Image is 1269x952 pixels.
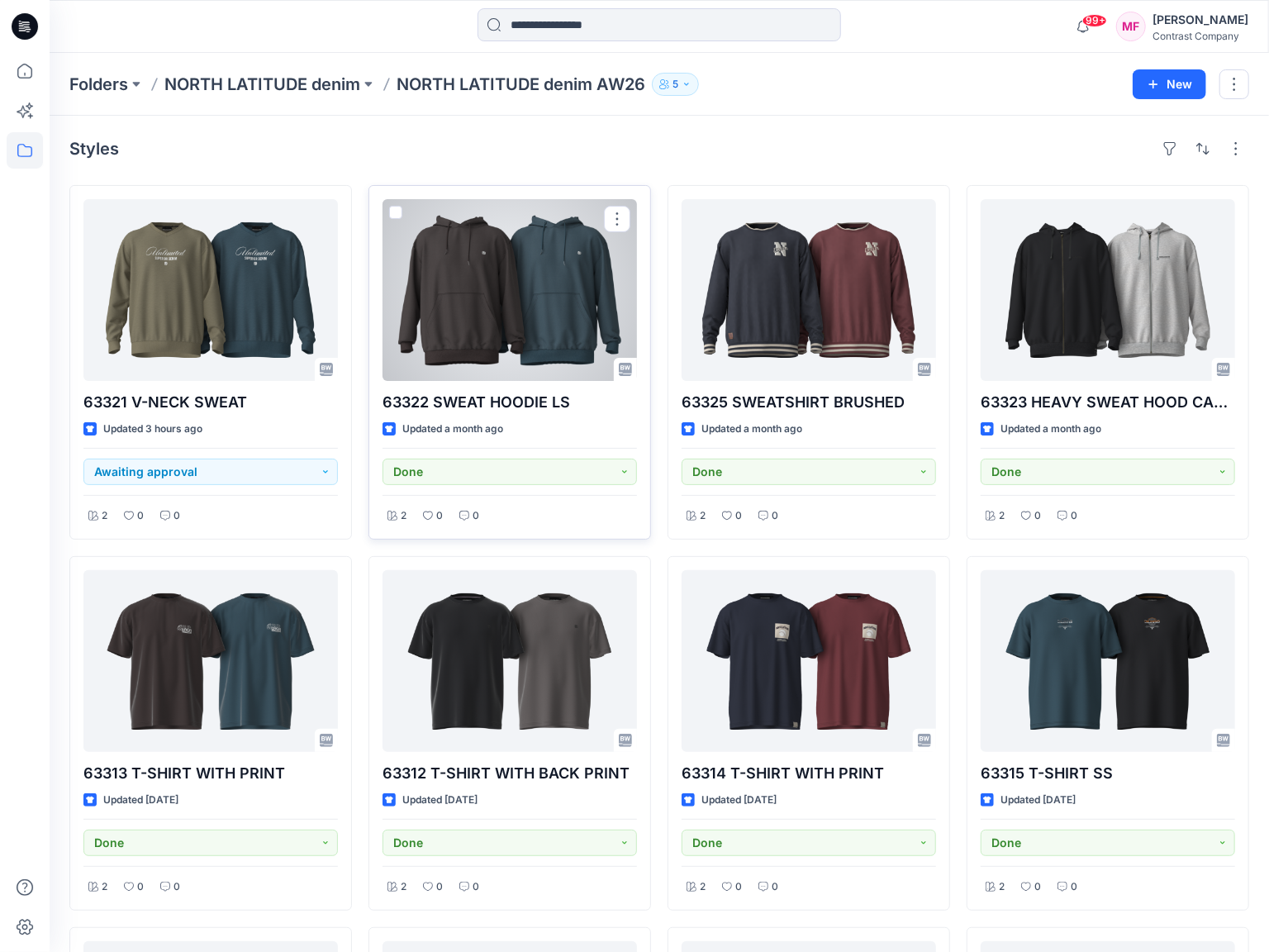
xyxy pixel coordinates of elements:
p: Updated [DATE] [1000,792,1076,809]
p: 2 [700,507,706,525]
p: 0 [1034,878,1041,896]
p: 0 [735,878,742,896]
p: 2 [102,878,107,896]
p: 0 [173,878,180,896]
a: 63312 T-SHIRT WITH BACK PRINT [383,570,637,752]
a: 63325 SWEATSHIRT BRUSHED [682,199,936,381]
p: Updated 3 hours ago [103,421,202,438]
p: 0 [473,878,479,896]
p: 63312 T-SHIRT WITH BACK PRINT [383,762,637,785]
a: NORTH LATITUDE denim [164,73,360,96]
p: 63323 HEAVY SWEAT HOOD CARDIGAN [981,391,1235,414]
p: 63314 T-SHIRT WITH PRINT [682,762,936,785]
a: 63321 V-NECK SWEAT [83,199,338,381]
p: 0 [735,507,742,525]
p: 0 [1034,507,1041,525]
div: MF [1116,12,1146,41]
p: 2 [700,878,706,896]
a: 63323 HEAVY SWEAT HOOD CARDIGAN [981,199,1235,381]
button: New [1133,69,1206,99]
p: 63321 V-NECK SWEAT [83,391,338,414]
p: 2 [999,507,1005,525]
p: 63322 SWEAT HOODIE LS [383,391,637,414]
span: 99+ [1082,14,1107,27]
p: Updated a month ago [701,421,802,438]
p: Updated a month ago [1000,421,1101,438]
p: 2 [102,507,107,525]
a: Folders [69,73,128,96]
p: 2 [401,878,406,896]
p: 0 [772,878,778,896]
p: 0 [137,878,144,896]
p: NORTH LATITUDE denim AW26 [397,73,645,96]
a: 63322 SWEAT HOODIE LS [383,199,637,381]
p: 0 [1071,507,1077,525]
p: 63315 T-SHIRT SS [981,762,1235,785]
p: 2 [999,878,1005,896]
p: 0 [436,878,443,896]
p: 63325 SWEATSHIRT BRUSHED [682,391,936,414]
p: 0 [473,507,479,525]
p: 0 [137,507,144,525]
p: Updated [DATE] [701,792,777,809]
a: 63314 T-SHIRT WITH PRINT [682,570,936,752]
div: [PERSON_NAME] [1153,10,1248,30]
p: 0 [1071,878,1077,896]
div: Contrast Company [1153,30,1248,42]
a: 63313 T-SHIRT WITH PRINT [83,570,338,752]
p: Updated [DATE] [103,792,178,809]
h4: Styles [69,139,119,159]
p: 2 [401,507,406,525]
p: 63313 T-SHIRT WITH PRINT [83,762,338,785]
p: 0 [436,507,443,525]
p: 0 [173,507,180,525]
p: 0 [772,507,778,525]
button: 5 [652,73,699,96]
p: 5 [673,75,678,93]
p: Updated a month ago [402,421,503,438]
a: 63315 T-SHIRT SS [981,570,1235,752]
p: Updated [DATE] [402,792,478,809]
